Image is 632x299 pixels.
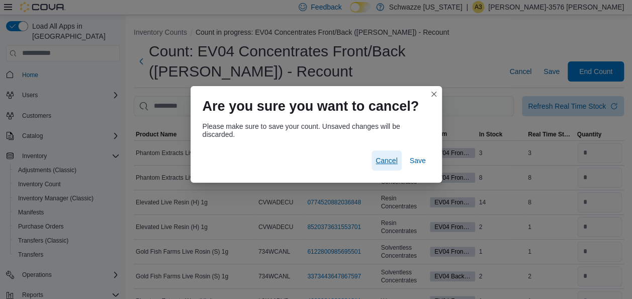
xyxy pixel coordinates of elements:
[203,98,419,114] h1: Are you sure you want to cancel?
[428,88,440,100] button: Closes this modal window
[372,151,402,171] button: Cancel
[203,122,430,138] div: Please make sure to save your count. Unsaved changes will be discarded.
[406,151,430,171] button: Save
[376,156,398,166] span: Cancel
[410,156,426,166] span: Save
